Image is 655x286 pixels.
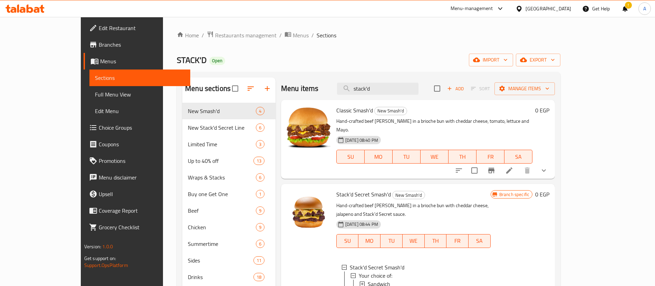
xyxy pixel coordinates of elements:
span: TU [395,152,418,162]
span: New Stack'd Secret Line [188,123,256,132]
span: Add [446,85,465,93]
div: Wraps & Stacks6 [182,169,276,186]
div: items [256,240,264,248]
div: items [256,140,264,148]
span: Up to 40% off [188,157,253,165]
h6: 0 EGP [535,190,549,199]
span: Stack'd Secret Smash'd [350,263,404,271]
img: Stack'd Secret Smash'd [287,190,331,234]
span: A [643,5,646,12]
div: Sides11 [182,252,276,269]
a: Grocery Checklist [84,219,190,236]
span: Promotions [99,157,185,165]
button: TH [449,150,476,164]
span: Select to update [467,163,482,178]
button: Add section [259,80,276,97]
a: Menus [285,31,309,40]
span: Upsell [99,190,185,198]
span: 9 [256,224,264,231]
span: Choice Groups [99,123,185,132]
button: SA [469,234,491,248]
button: FR [446,234,469,248]
span: Drinks [188,273,253,281]
span: Sections [95,74,185,82]
span: SA [507,152,530,162]
span: Your choice of: [359,271,392,280]
div: New Stack'd Secret Line6 [182,119,276,136]
span: Edit Restaurant [99,24,185,32]
button: MO [365,150,393,164]
div: items [253,273,264,281]
button: TU [381,234,403,248]
span: Grocery Checklist [99,223,185,231]
a: Full Menu View [89,86,190,103]
li: / [311,31,314,39]
span: export [521,56,555,64]
div: New Smash'd [392,191,425,199]
span: Summertime [188,240,256,248]
span: 13 [254,158,264,164]
h6: 0 EGP [535,105,549,115]
span: Limited Time [188,140,256,148]
span: Stack'd Secret Smash'd [336,189,391,200]
a: Menus [84,53,190,70]
button: SA [504,150,532,164]
a: Upsell [84,186,190,202]
span: Edit Menu [95,107,185,115]
span: Select section [430,81,444,96]
button: SU [336,150,365,164]
span: 1 [256,191,264,197]
a: Coverage Report [84,202,190,219]
span: New Smash'd [188,107,256,115]
span: New Smash'd [393,191,425,199]
div: items [253,256,264,265]
span: 1.0.0 [102,242,113,251]
span: 3 [256,141,264,148]
button: TH [425,234,447,248]
span: MO [361,236,378,246]
h2: Menu items [281,83,319,94]
button: TU [393,150,421,164]
span: TH [451,152,474,162]
button: FR [476,150,504,164]
div: items [256,206,264,215]
span: Sides [188,256,253,265]
span: 6 [256,124,264,131]
div: Chicken9 [182,219,276,236]
a: Edit menu item [505,166,513,175]
div: items [256,107,264,115]
span: 18 [254,274,264,280]
div: New Smash'd [374,107,407,115]
a: Edit Menu [89,103,190,119]
h2: Menu sections [185,83,231,94]
span: Menu disclaimer [99,173,185,182]
span: SA [471,236,488,246]
span: Select all sections [228,81,242,96]
span: Menus [293,31,309,39]
span: Version: [84,242,101,251]
button: Add [444,83,466,94]
p: Hand-crafted beef [PERSON_NAME] in a brioche bun with cheddar cheese, tomato, lettuce and Mayo. [336,117,532,134]
button: sort-choices [451,162,467,179]
svg: Show Choices [540,166,548,175]
div: items [256,223,264,231]
span: Branches [99,40,185,49]
p: Hand-crafted beef [PERSON_NAME] in a brioche bun with cheddar cheese, jalapeno and Stack'd Secret... [336,201,491,219]
button: export [516,54,560,66]
a: Support.OpsPlatform [84,261,128,270]
span: 9 [256,207,264,214]
span: Coverage Report [99,206,185,215]
span: TU [383,236,400,246]
span: Restaurants management [215,31,277,39]
a: Coupons [84,136,190,153]
button: delete [519,162,536,179]
a: Edit Restaurant [84,20,190,36]
span: Manage items [500,84,549,93]
button: show more [536,162,552,179]
span: FR [479,152,502,162]
a: Promotions [84,153,190,169]
div: Open [209,57,225,65]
